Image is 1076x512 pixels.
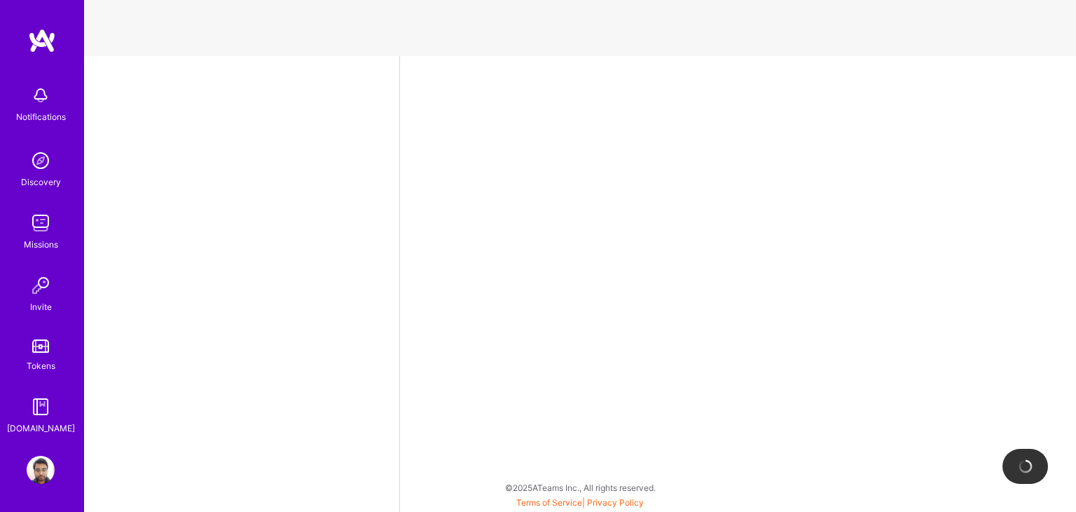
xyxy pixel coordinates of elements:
a: User Avatar [23,456,58,484]
div: Missions [24,237,58,252]
div: [DOMAIN_NAME] [7,421,75,436]
span: | [516,497,644,508]
a: Privacy Policy [587,497,644,508]
img: teamwork [27,209,55,237]
div: Notifications [16,109,66,124]
img: tokens [32,339,49,353]
img: guide book [27,393,55,421]
a: Terms of Service [516,497,582,508]
div: Discovery [21,175,61,189]
img: logo [28,28,56,53]
div: Invite [30,299,52,314]
img: Invite [27,271,55,299]
img: User Avatar [27,456,55,484]
div: © 2025 ATeams Inc., All rights reserved. [84,470,1076,505]
img: discovery [27,147,55,175]
img: loading [1016,457,1035,476]
img: bell [27,81,55,109]
div: Tokens [27,358,55,373]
